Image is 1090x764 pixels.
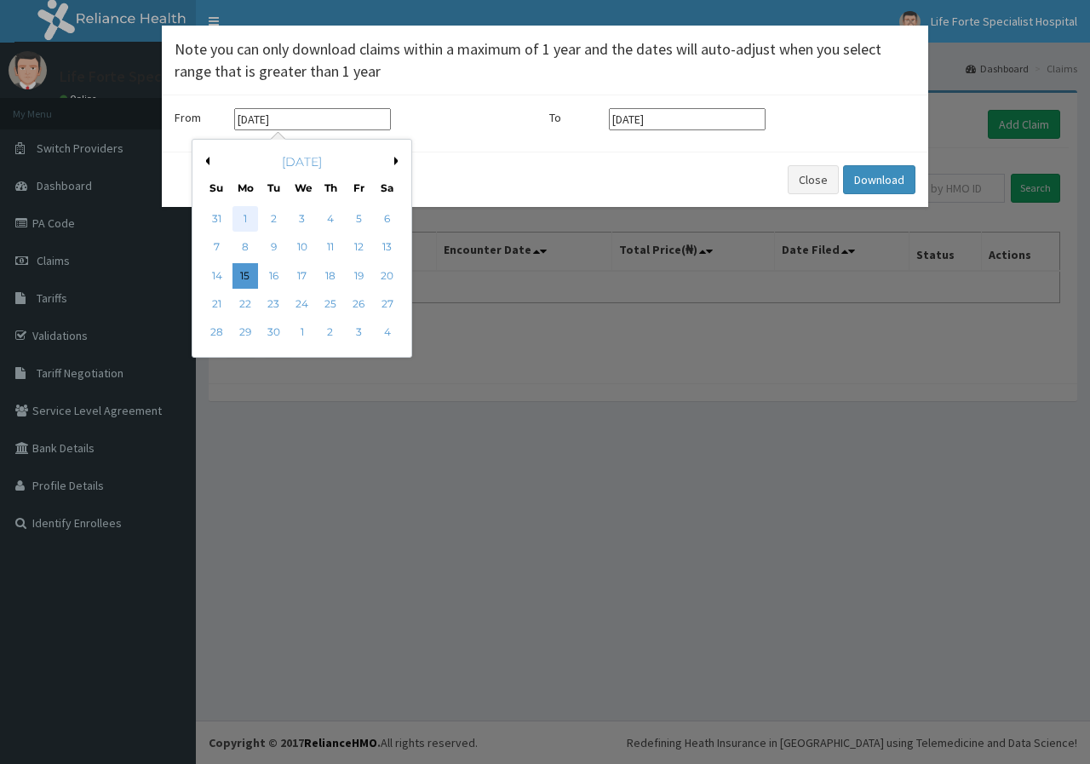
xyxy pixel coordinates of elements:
[346,320,371,346] div: Choose Friday, October 3rd, 2025
[375,206,400,232] div: Choose Saturday, September 6th, 2025
[346,263,371,289] div: Choose Friday, September 19th, 2025
[318,263,343,289] div: Choose Thursday, September 18th, 2025
[318,320,343,346] div: Choose Thursday, October 2nd, 2025
[204,320,230,346] div: Choose Sunday, September 28th, 2025
[324,181,338,195] div: Th
[267,181,281,195] div: Tu
[318,235,343,261] div: Choose Thursday, September 11th, 2025
[232,235,258,261] div: Choose Monday, September 8th, 2025
[318,291,343,317] div: Choose Thursday, September 25th, 2025
[209,181,224,195] div: Su
[232,320,258,346] div: Choose Monday, September 29th, 2025
[394,157,403,165] button: Next Month
[261,291,286,317] div: Choose Tuesday, September 23rd, 2025
[234,108,391,130] input: Select start date
[204,206,230,232] div: Choose Sunday, August 31st, 2025
[261,263,286,289] div: Choose Tuesday, September 16th, 2025
[843,165,915,194] button: Download
[175,38,915,82] h4: Note you can only download claims within a maximum of 1 year and the dates will auto-adjust when ...
[199,153,404,170] div: [DATE]
[904,13,915,31] button: Close
[261,206,286,232] div: Choose Tuesday, September 2nd, 2025
[203,205,401,348] div: month 2025-09
[346,206,371,232] div: Choose Friday, September 5th, 2025
[549,109,600,126] label: To
[261,235,286,261] div: Choose Tuesday, September 9th, 2025
[788,165,839,194] button: Close
[232,291,258,317] div: Choose Monday, September 22nd, 2025
[346,235,371,261] div: Choose Friday, September 12th, 2025
[232,263,258,289] div: Choose Monday, September 15th, 2025
[175,109,226,126] label: From
[609,108,766,130] input: Select end date
[290,263,315,289] div: Choose Wednesday, September 17th, 2025
[238,181,252,195] div: Mo
[346,291,371,317] div: Choose Friday, September 26th, 2025
[232,206,258,232] div: Choose Monday, September 1st, 2025
[204,235,230,261] div: Choose Sunday, September 7th, 2025
[318,206,343,232] div: Choose Thursday, September 4th, 2025
[204,263,230,289] div: Choose Sunday, September 14th, 2025
[375,291,400,317] div: Choose Saturday, September 27th, 2025
[290,206,315,232] div: Choose Wednesday, September 3rd, 2025
[906,10,915,33] span: ×
[380,181,394,195] div: Sa
[375,320,400,346] div: Choose Saturday, October 4th, 2025
[204,291,230,317] div: Choose Sunday, September 21st, 2025
[201,157,209,165] button: Previous Month
[290,291,315,317] div: Choose Wednesday, September 24th, 2025
[375,235,400,261] div: Choose Saturday, September 13th, 2025
[290,320,315,346] div: Choose Wednesday, October 1st, 2025
[290,235,315,261] div: Choose Wednesday, September 10th, 2025
[352,181,366,195] div: Fr
[295,181,309,195] div: We
[261,320,286,346] div: Choose Tuesday, September 30th, 2025
[375,263,400,289] div: Choose Saturday, September 20th, 2025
